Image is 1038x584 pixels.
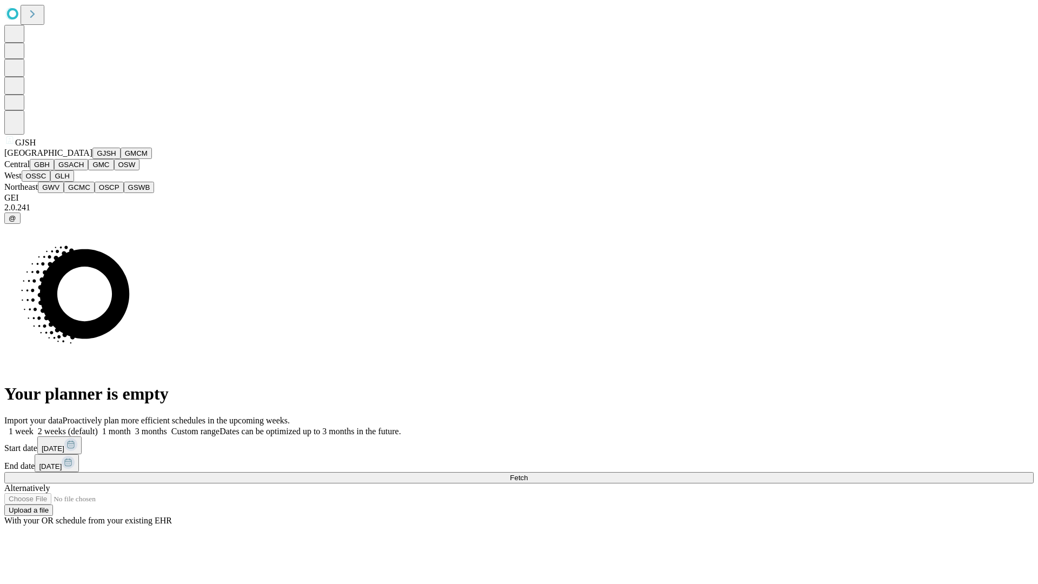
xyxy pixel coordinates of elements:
[9,427,34,436] span: 1 week
[4,213,21,224] button: @
[4,416,63,425] span: Import your data
[4,384,1034,404] h1: Your planner is empty
[102,427,131,436] span: 1 month
[4,171,22,180] span: West
[135,427,167,436] span: 3 months
[88,159,114,170] button: GMC
[4,160,30,169] span: Central
[22,170,51,182] button: OSSC
[124,182,155,193] button: GSWB
[30,159,54,170] button: GBH
[54,159,88,170] button: GSACH
[219,427,401,436] span: Dates can be optimized up to 3 months in the future.
[15,138,36,147] span: GJSH
[4,436,1034,454] div: Start date
[95,182,124,193] button: OSCP
[4,182,38,191] span: Northeast
[4,148,92,157] span: [GEOGRAPHIC_DATA]
[42,444,64,453] span: [DATE]
[4,516,172,525] span: With your OR schedule from your existing EHR
[4,483,50,493] span: Alternatively
[171,427,219,436] span: Custom range
[9,214,16,222] span: @
[510,474,528,482] span: Fetch
[38,182,64,193] button: GWV
[4,505,53,516] button: Upload a file
[39,462,62,470] span: [DATE]
[37,436,82,454] button: [DATE]
[4,193,1034,203] div: GEI
[63,416,290,425] span: Proactively plan more efficient schedules in the upcoming weeks.
[92,148,121,159] button: GJSH
[4,454,1034,472] div: End date
[38,427,98,436] span: 2 weeks (default)
[50,170,74,182] button: GLH
[4,472,1034,483] button: Fetch
[4,203,1034,213] div: 2.0.241
[121,148,152,159] button: GMCM
[35,454,79,472] button: [DATE]
[64,182,95,193] button: GCMC
[114,159,140,170] button: OSW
